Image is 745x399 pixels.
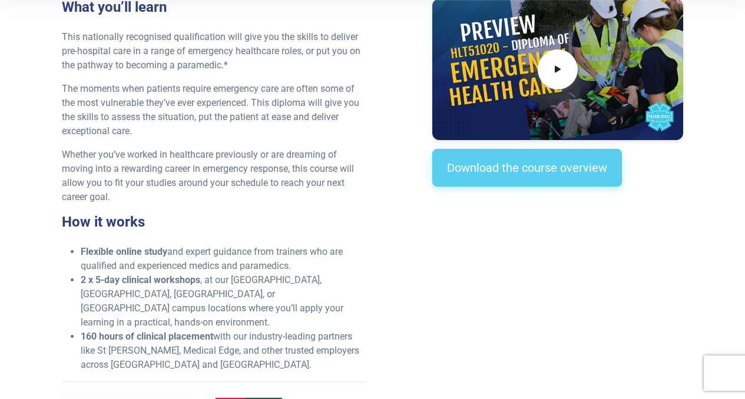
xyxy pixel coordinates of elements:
strong: Flexible online study [81,246,167,257]
strong: 2 x 5-day clinical workshops [81,274,200,285]
li: , at our [GEOGRAPHIC_DATA], [GEOGRAPHIC_DATA], [GEOGRAPHIC_DATA], or [GEOGRAPHIC_DATA] campus loc... [81,273,365,330]
a: Download the course overview [432,149,622,187]
p: The moments when patients require emergency care are often some of the most vulnerable they’ve ev... [62,82,365,138]
li: with our industry-leading partners like St [PERSON_NAME], Medical Edge, and other trusted employe... [81,330,365,372]
li: and expert guidance from trainers who are qualified and experienced medics and paramedics. [81,245,365,273]
p: This nationally recognised qualification will give you the skills to deliver pre-hospital care in... [62,30,365,72]
p: Whether you’ve worked in healthcare previously or are dreaming of moving into a rewarding career ... [62,148,365,204]
iframe: EmbedSocial Universal Widget [432,210,683,281]
h3: How it works [62,214,365,231]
